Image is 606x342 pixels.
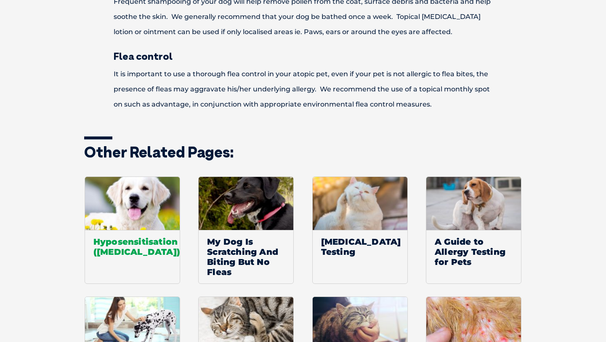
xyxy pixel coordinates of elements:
[84,51,522,61] h3: Flea control
[312,176,408,284] a: [MEDICAL_DATA] Testing
[426,230,521,273] span: A Guide to Allergy Testing for Pets
[198,176,294,284] a: My Dog Is Scratching And Biting But No Fleas
[313,230,407,263] span: [MEDICAL_DATA] Testing
[84,144,522,160] h3: Other related pages:
[84,67,522,112] p: It is important to use a thorough flea control in your atopic pet, even if your pet is not allerg...
[85,230,180,263] span: Hyposensitisation ([MEDICAL_DATA])
[85,176,180,284] a: Hyposensitisation ([MEDICAL_DATA])
[199,230,293,283] span: My Dog Is Scratching And Biting But No Fleas
[426,176,521,284] a: A Guide to Allergy Testing for Pets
